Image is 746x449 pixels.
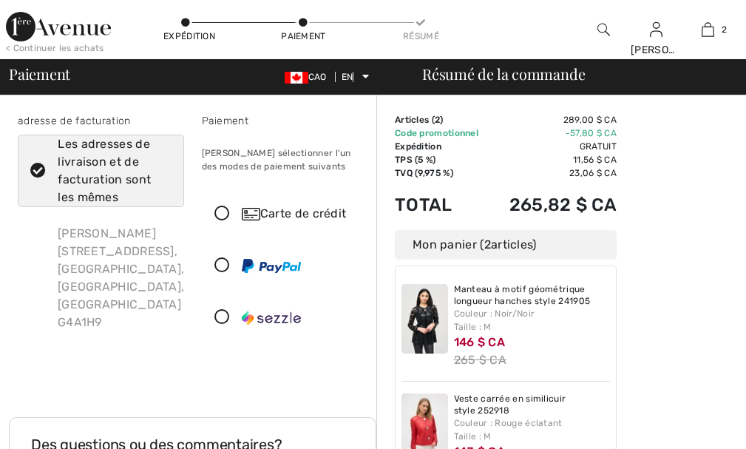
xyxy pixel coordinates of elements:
[484,237,491,251] font: 2
[454,418,563,428] font: Couleur : Rouge éclatant
[58,262,184,311] font: [GEOGRAPHIC_DATA], [GEOGRAPHIC_DATA], [GEOGRAPHIC_DATA]
[395,128,478,138] font: Code promotionnel
[573,155,617,165] font: 11,56 $ CA
[454,394,566,416] font: Veste carrée en similicuir style 252918
[163,31,215,41] font: Expédition
[18,115,131,127] font: adresse de facturation
[454,353,506,367] font: 265 $ CA
[395,115,435,125] font: Articles (
[58,226,156,240] font: [PERSON_NAME]
[308,72,327,82] font: CAO
[597,21,610,38] img: rechercher sur le site
[566,128,617,138] font: -57,80 $ CA
[722,24,727,35] font: 2
[242,259,301,273] img: PayPal
[702,21,714,38] img: Mon sac
[401,284,448,354] img: Manteau à motif géométrique longueur hanches style 241905
[9,64,70,84] font: Paiement
[395,155,436,165] font: TPS (5 %)
[395,195,452,215] font: Total
[491,237,537,251] font: articles)
[454,284,611,307] a: Manteau à motif géométrique longueur hanches style 241905
[454,335,505,349] font: 146 $ CA
[631,44,717,56] font: [PERSON_NAME]
[281,31,325,41] font: Paiement
[242,208,260,220] img: Carte de crédit
[454,308,535,319] font: Couleur : Noir/Noir
[422,64,585,84] font: Résumé de la commande
[6,43,104,53] font: < Continuer les achats
[202,115,248,127] font: Paiement
[403,31,439,41] font: Résumé
[454,394,611,416] a: Veste carrée en similicuir style 252918
[6,12,111,41] img: 1ère Avenue
[454,284,591,306] font: Manteau à motif géométrique longueur hanches style 241905
[395,141,441,152] font: Expédition
[682,21,733,38] a: 2
[202,148,351,172] font: [PERSON_NAME] sélectionner l'un des modes de paiement suivants
[58,137,151,204] font: Les adresses de livraison et de facturation sont les mêmes
[285,72,308,84] img: Dollar canadien
[569,168,617,178] font: 23,06 $ CA
[395,168,453,178] font: TVQ (9,975 %)
[650,22,662,36] a: Se connecter
[435,115,440,125] font: 2
[58,315,102,329] font: G4A1H9
[580,141,617,152] font: Gratuit
[454,431,492,442] font: Taille : M
[650,21,662,38] img: Mes informations
[509,195,617,215] font: 265,82 $ CA
[342,72,353,82] font: EN
[454,322,492,332] font: Taille : M
[242,311,301,325] img: Sezzle
[58,244,177,258] font: [STREET_ADDRESS],
[260,206,347,220] font: Carte de crédit
[652,405,731,442] iframe: Ouvre un widget où vous pouvez discuter avec l'un de nos agents
[440,115,443,125] font: )
[413,237,484,251] font: Mon panier (
[563,115,617,125] font: 289,00 $ CA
